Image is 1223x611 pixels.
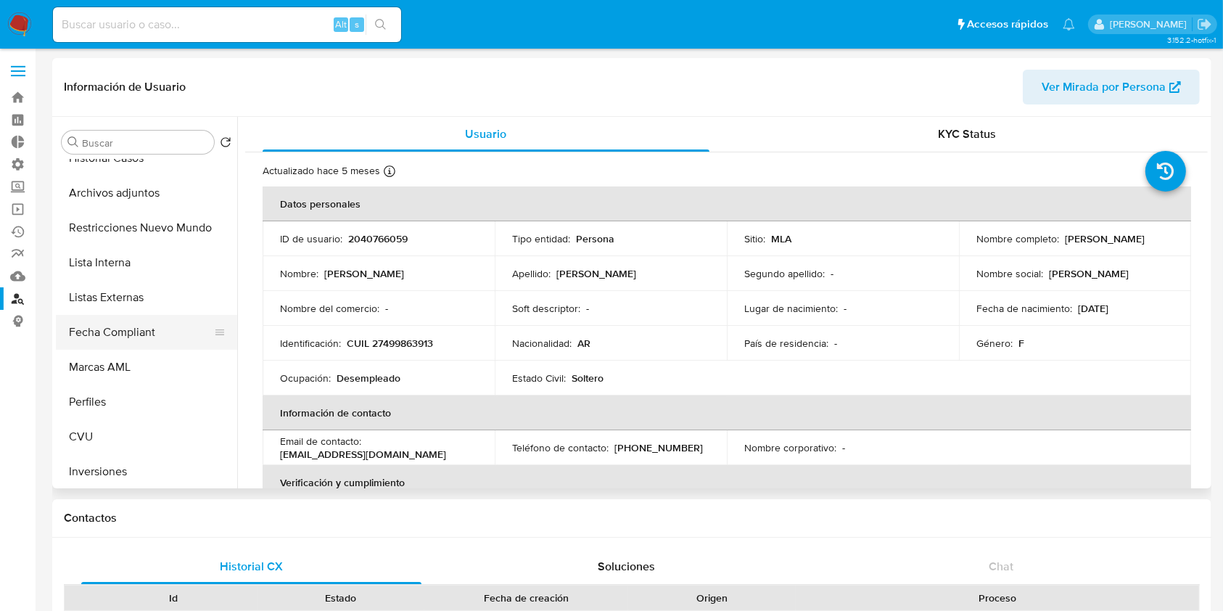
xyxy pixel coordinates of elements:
[512,267,551,280] p: Apellido :
[280,337,341,350] p: Identificación :
[831,267,833,280] p: -
[348,232,408,245] p: 2040766059
[586,302,589,315] p: -
[366,15,395,35] button: search-icon
[263,164,380,178] p: Actualizado hace 5 meses
[744,302,838,315] p: Lugar de nacimiento :
[435,591,618,605] div: Fecha de creación
[598,558,655,575] span: Soluciones
[220,558,283,575] span: Historial CX
[56,280,237,315] button: Listas Externas
[967,17,1048,32] span: Accesos rápidos
[64,80,186,94] h1: Información de Usuario
[834,337,837,350] p: -
[280,435,361,448] p: Email de contacto :
[335,17,347,31] span: Alt
[1023,70,1200,104] button: Ver Mirada por Persona
[744,441,836,454] p: Nombre corporativo :
[512,441,609,454] p: Teléfono de contacto :
[220,136,231,152] button: Volver al orden por defecto
[324,267,404,280] p: [PERSON_NAME]
[844,302,847,315] p: -
[385,302,388,315] p: -
[512,372,566,385] p: Estado Civil :
[744,337,828,350] p: País de residencia :
[56,245,237,280] button: Lista Interna
[56,454,237,489] button: Inversiones
[280,448,446,461] p: [EMAIL_ADDRESS][DOMAIN_NAME]
[512,302,580,315] p: Soft descriptor :
[56,385,237,419] button: Perfiles
[82,136,208,149] input: Buscar
[1078,302,1108,315] p: [DATE]
[64,511,1200,525] h1: Contactos
[280,372,331,385] p: Ocupación :
[638,591,786,605] div: Origen
[989,558,1013,575] span: Chat
[976,337,1013,350] p: Género :
[938,126,996,142] span: KYC Status
[56,315,226,350] button: Fecha Compliant
[53,15,401,34] input: Buscar usuario o caso...
[1042,70,1166,104] span: Ver Mirada por Persona
[347,337,433,350] p: CUIL 27499863913
[280,267,318,280] p: Nombre :
[268,591,415,605] div: Estado
[465,126,506,142] span: Usuario
[556,267,636,280] p: [PERSON_NAME]
[56,350,237,385] button: Marcas AML
[67,136,79,148] button: Buscar
[614,441,703,454] p: [PHONE_NUMBER]
[280,232,342,245] p: ID de usuario :
[744,267,825,280] p: Segundo apellido :
[771,232,791,245] p: MLA
[355,17,359,31] span: s
[512,337,572,350] p: Nacionalidad :
[512,232,570,245] p: Tipo entidad :
[976,232,1059,245] p: Nombre completo :
[100,591,247,605] div: Id
[1065,232,1145,245] p: [PERSON_NAME]
[842,441,845,454] p: -
[577,337,590,350] p: AR
[280,302,379,315] p: Nombre del comercio :
[1110,17,1192,31] p: ignacio.bagnardi@mercadolibre.com
[576,232,614,245] p: Persona
[572,372,604,385] p: Soltero
[56,176,237,210] button: Archivos adjuntos
[1063,18,1075,30] a: Notificaciones
[806,591,1189,605] div: Proceso
[1197,17,1212,32] a: Salir
[976,302,1072,315] p: Fecha de nacimiento :
[263,186,1191,221] th: Datos personales
[56,210,237,245] button: Restricciones Nuevo Mundo
[337,372,400,385] p: Desempleado
[1018,337,1024,350] p: F
[1049,267,1129,280] p: [PERSON_NAME]
[976,267,1043,280] p: Nombre social :
[263,465,1191,500] th: Verificación y cumplimiento
[56,419,237,454] button: CVU
[744,232,765,245] p: Sitio :
[263,395,1191,430] th: Información de contacto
